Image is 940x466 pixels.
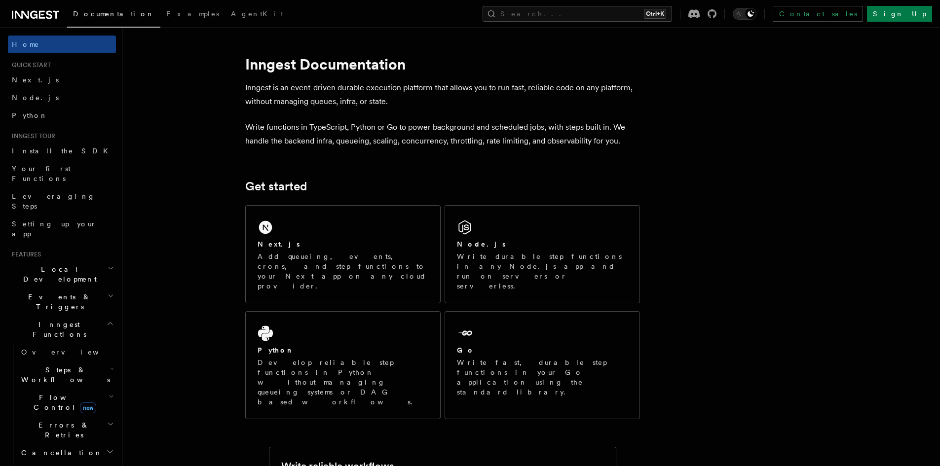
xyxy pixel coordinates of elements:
[12,39,39,49] span: Home
[80,402,96,413] span: new
[12,76,59,84] span: Next.js
[21,348,123,356] span: Overview
[17,389,116,416] button: Flow Controlnew
[457,251,628,291] p: Write durable step functions in any Node.js app and run on servers or serverless.
[8,187,116,215] a: Leveraging Steps
[445,205,640,303] a: Node.jsWrite durable step functions in any Node.js app and run on servers or serverless.
[457,358,628,397] p: Write fast, durable step functions in your Go application using the standard library.
[160,3,225,27] a: Examples
[8,288,116,316] button: Events & Triggers
[17,420,107,440] span: Errors & Retries
[17,416,116,444] button: Errors & Retries
[8,61,51,69] span: Quick start
[8,215,116,243] a: Setting up your app
[8,142,116,160] a: Install the SDK
[483,6,672,22] button: Search...Ctrl+K
[12,111,48,119] span: Python
[245,205,441,303] a: Next.jsAdd queueing, events, crons, and step functions to your Next app on any cloud provider.
[258,358,428,407] p: Develop reliable step functions in Python without managing queueing systems or DAG based workflows.
[733,8,756,20] button: Toggle dark mode
[8,264,108,284] span: Local Development
[867,6,932,22] a: Sign Up
[245,55,640,73] h1: Inngest Documentation
[12,165,71,182] span: Your first Functions
[73,10,154,18] span: Documentation
[8,251,41,258] span: Features
[8,36,116,53] a: Home
[644,9,666,19] kbd: Ctrl+K
[245,311,441,419] a: PythonDevelop reliable step functions in Python without managing queueing systems or DAG based wo...
[8,89,116,107] a: Node.js
[17,448,103,458] span: Cancellation
[225,3,289,27] a: AgentKit
[12,220,97,238] span: Setting up your app
[8,260,116,288] button: Local Development
[12,94,59,102] span: Node.js
[17,343,116,361] a: Overview
[12,192,95,210] span: Leveraging Steps
[17,393,109,412] span: Flow Control
[8,160,116,187] a: Your first Functions
[231,10,283,18] span: AgentKit
[8,320,107,339] span: Inngest Functions
[12,147,114,155] span: Install the SDK
[258,239,300,249] h2: Next.js
[17,361,116,389] button: Steps & Workflows
[457,239,506,249] h2: Node.js
[245,179,307,193] a: Get started
[773,6,863,22] a: Contact sales
[8,71,116,89] a: Next.js
[17,365,110,385] span: Steps & Workflows
[8,292,108,312] span: Events & Triggers
[245,120,640,148] p: Write functions in TypeScript, Python or Go to power background and scheduled jobs, with steps bu...
[8,107,116,124] a: Python
[445,311,640,419] a: GoWrite fast, durable step functions in your Go application using the standard library.
[67,3,160,28] a: Documentation
[258,251,428,291] p: Add queueing, events, crons, and step functions to your Next app on any cloud provider.
[457,345,475,355] h2: Go
[17,444,116,462] button: Cancellation
[245,81,640,108] p: Inngest is an event-driven durable execution platform that allows you to run fast, reliable code ...
[166,10,219,18] span: Examples
[258,345,294,355] h2: Python
[8,316,116,343] button: Inngest Functions
[8,132,55,140] span: Inngest tour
